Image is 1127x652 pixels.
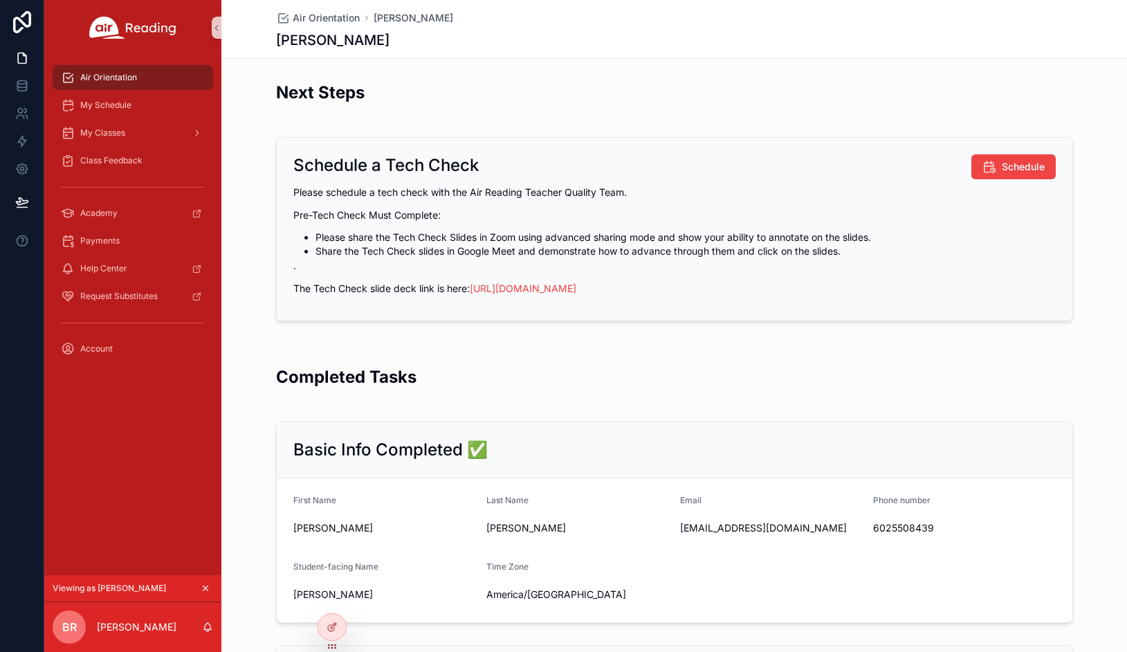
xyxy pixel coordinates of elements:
[276,30,390,50] h1: [PERSON_NAME]
[680,521,863,535] span: [EMAIL_ADDRESS][DOMAIN_NAME]
[470,282,576,294] a: [URL][DOMAIN_NAME]
[80,72,137,83] span: Air Orientation
[873,495,931,505] span: Phone number
[80,100,131,111] span: My Schedule
[80,291,158,302] span: Request Substitutes
[293,208,1056,222] p: Pre-Tech Check Must Complete:
[53,148,213,173] a: Class Feedback
[80,343,113,354] span: Account
[486,521,669,535] span: [PERSON_NAME]
[53,93,213,118] a: My Schedule
[80,155,143,166] span: Class Feedback
[53,201,213,226] a: Academy
[971,154,1056,179] button: Schedule
[293,495,336,505] span: First Name
[374,11,453,25] a: [PERSON_NAME]
[873,521,1056,535] span: 6025508439
[293,11,360,25] span: Air Orientation
[62,619,77,635] span: BR
[293,154,479,176] h2: Schedule a Tech Check
[89,17,176,39] img: App logo
[1002,160,1045,174] span: Schedule
[53,256,213,281] a: Help Center
[486,561,529,572] span: Time Zone
[293,588,476,601] span: [PERSON_NAME]
[315,230,1056,244] li: Please share the Tech Check Slides in Zoom using advanced sharing mode and show your ability to a...
[276,11,360,25] a: Air Orientation
[486,495,529,505] span: Last Name
[315,244,1056,258] li: Share the Tech Check slides in Google Meet and demonstrate how to advance through them and click ...
[80,127,125,138] span: My Classes
[97,620,176,634] p: [PERSON_NAME]
[293,561,378,572] span: Student-facing Name
[486,588,626,601] span: America/[GEOGRAPHIC_DATA]
[53,65,213,90] a: Air Orientation
[293,281,1056,296] p: The Tech Check slide deck link is here:
[293,521,476,535] span: [PERSON_NAME]
[293,439,488,461] h2: Basic Info Completed ✅
[680,495,702,505] span: Email
[53,583,166,594] span: Viewing as [PERSON_NAME]
[80,235,120,246] span: Payments
[80,208,118,219] span: Academy
[44,55,221,379] div: scrollable content
[293,258,1056,273] p: .
[53,336,213,361] a: Account
[276,81,365,104] h2: Next Steps
[53,284,213,309] a: Request Substitutes
[276,365,416,388] h2: Completed Tasks
[80,263,127,274] span: Help Center
[53,120,213,145] a: My Classes
[293,185,1056,199] p: Please schedule a tech check with the Air Reading Teacher Quality Team.
[53,228,213,253] a: Payments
